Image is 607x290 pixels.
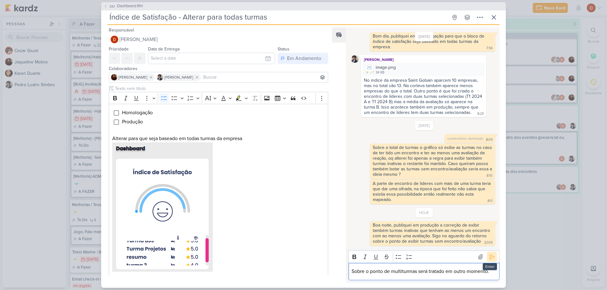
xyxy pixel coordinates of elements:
div: Editor editing area: main [348,263,500,280]
div: image.png [376,64,396,71]
img: Pedro Luahn Simões [351,55,359,63]
input: Texto sem título [114,85,328,92]
div: Boa noite, publiquei em produção a correção de exibir também turmas inativas que tenham ao menos ... [373,222,491,244]
div: A parte de encontro de lideres com mais de uma turma teria que dar uma olhada, na época que foi f... [373,181,492,202]
span: Produção [122,119,143,125]
img: MdFn0rijpVD3P6IkXQh2avZFAVWfYOHzxSHFUFk8.png [365,65,374,74]
p: Alterar para que seja baseado em todas turmas da empresa [112,135,325,274]
div: No indice da empresa Saint Gobain aparcem 10 empresas, mas no total são 13. Na corteva também apa... [364,78,483,115]
div: 8:11 [487,198,493,204]
img: Pedro Luahn Simões [157,74,163,80]
label: Prioridade [109,46,129,52]
div: 22:06 [484,240,493,245]
input: Buscar [202,74,327,81]
label: Responsável [109,27,134,33]
span: [PERSON_NAME] [120,36,158,43]
div: Editor toolbar [348,251,500,263]
input: Select a date [148,53,275,64]
label: Data de Entrega [148,46,180,52]
img: pAOVUT0iHILH0Eny87OZsuPYZibDukO6U9FRY8od5c1a6g2hYaFob5z9KlQlDXUDcMwTPmh2luy8qhMr6LurTWVEj7Cuiq5so... [112,142,213,272]
label: Status [278,46,290,52]
span: comentário deletado [447,136,483,141]
input: Kard Sem Título [107,12,448,23]
div: 7:56 [486,46,493,51]
span: [PERSON_NAME] [119,74,147,80]
div: Sobre o total de turmas o gráfico só exibe as turmas no caso de ter tido um encontro e ter ao men... [373,145,493,177]
div: Em Andamento [287,55,321,62]
div: Editor toolbar [109,92,328,104]
div: [PERSON_NAME] [362,56,485,63]
img: Davi Elias Teixeira [111,36,118,43]
div: 8:09 [486,137,493,142]
p: Sobre o ponto de multiturmas será tratado em outro momento. [352,268,496,275]
button: Em Andamento [278,53,328,64]
div: image.png [362,63,485,76]
button: [PERSON_NAME] [109,34,328,45]
div: Editor editing area: main [109,104,328,279]
div: 8:29 [477,111,484,116]
div: 34 KB [376,70,396,75]
div: Enter [483,263,497,270]
div: 8:10 [487,173,493,178]
span: Homologação [122,109,153,116]
span: [PERSON_NAME] [164,74,193,80]
img: Jaqueline Molina [111,74,117,80]
div: Bom dia, publiquei em homologação para que o bloco de índice de satisfação seja baseado em todas ... [373,33,486,50]
div: Colaboradores [109,65,328,72]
